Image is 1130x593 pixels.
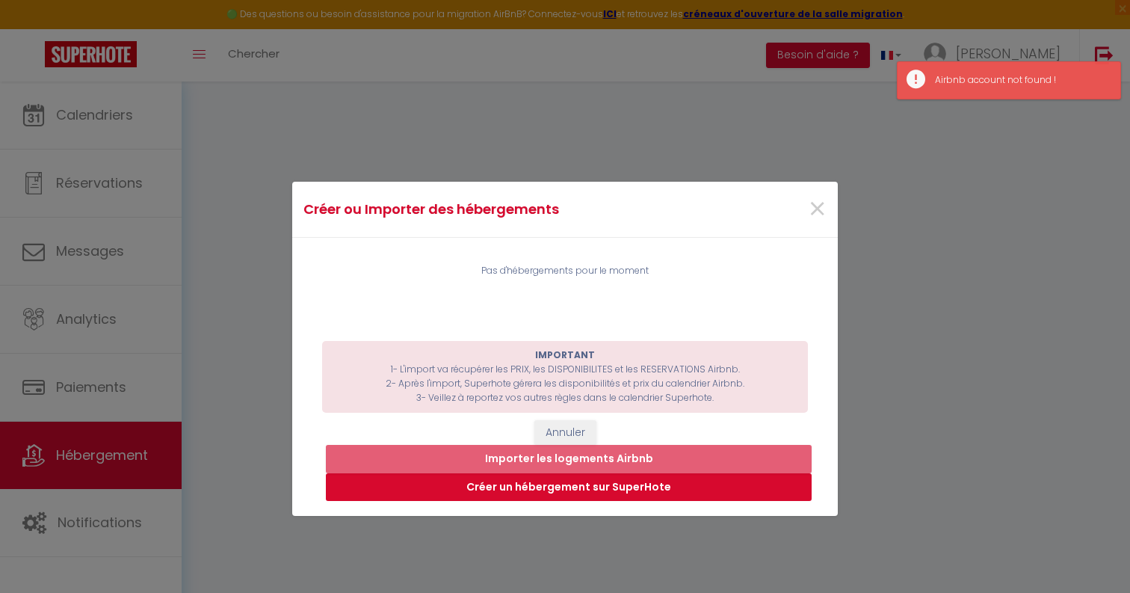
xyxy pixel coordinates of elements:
[534,420,596,446] button: Annuler
[808,194,827,226] button: Close
[808,187,827,232] span: ×
[303,199,646,220] h4: Créer ou Importer des hébergements
[326,473,812,502] button: Créer un hébergement sur SuperHote
[322,264,808,278] div: Pas d'hébergements pour le moment
[326,445,812,473] button: Importer les logements Airbnb
[12,6,57,51] button: Ouvrir le widget de chat LiveChat
[330,348,800,405] p: 1- L'import va récupérer les PRIX, les DISPONIBILITES et les RESERVATIONS Airbnb. 2- Après l'impo...
[535,348,595,361] b: IMPORTANT
[935,73,1105,87] div: Airbnb account not found !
